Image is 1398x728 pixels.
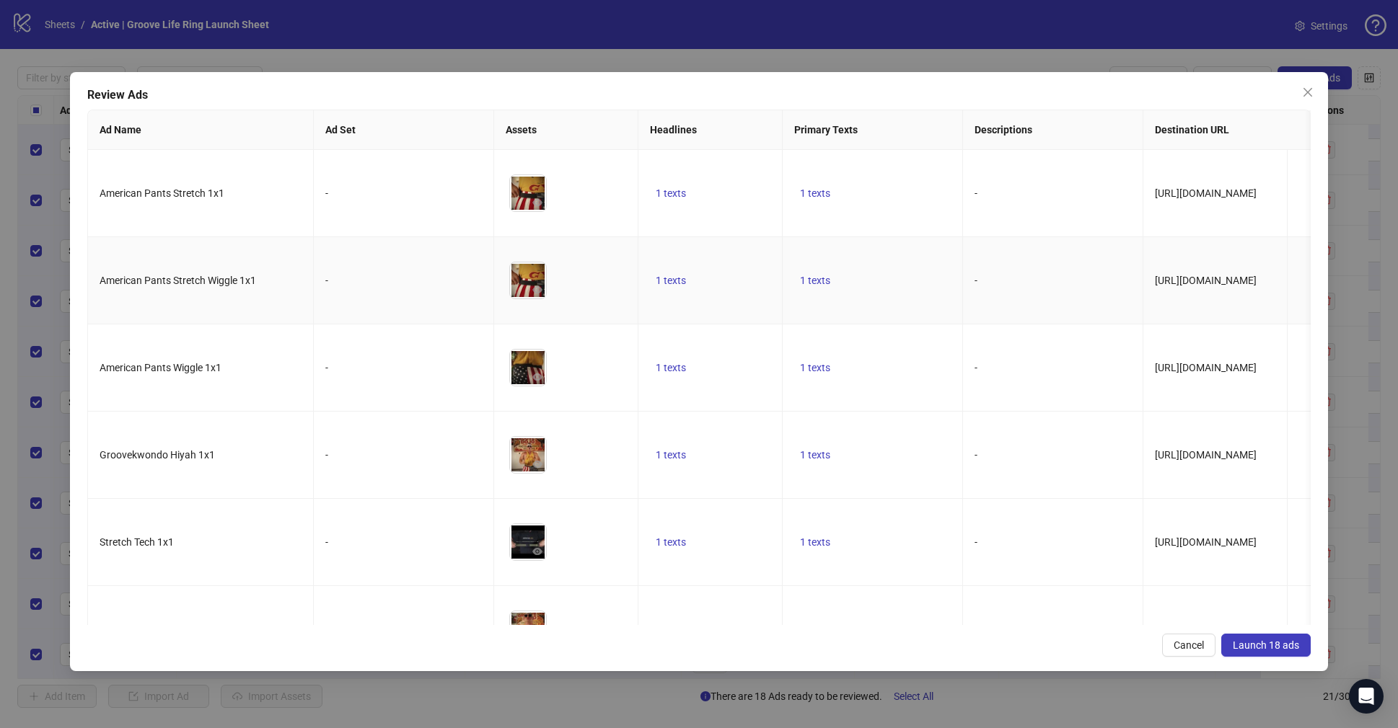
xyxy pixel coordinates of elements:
span: - [975,449,977,461]
th: Ad Set [314,110,494,150]
th: Headlines [638,110,783,150]
button: Cancel [1162,634,1215,657]
button: Preview [529,194,546,211]
span: [URL][DOMAIN_NAME] [1155,187,1257,199]
div: - [325,360,482,376]
span: 1 texts [656,187,686,199]
th: Descriptions [963,110,1143,150]
span: Groovekwondo Stiff Tech 1x1 [100,623,231,635]
div: Open Intercom Messenger [1349,679,1384,714]
span: 1 texts [800,623,830,635]
span: 1 texts [800,536,830,548]
span: [URL][DOMAIN_NAME] [1155,623,1257,635]
span: - [975,536,977,548]
span: 1 texts [656,362,686,373]
button: Preview [529,368,546,386]
span: [URL][DOMAIN_NAME] [1155,275,1257,286]
span: Cancel [1174,639,1204,651]
th: Primary Texts [783,110,963,150]
span: 1 texts [656,275,686,286]
span: Groovekwondo Hiyah 1x1 [100,449,215,461]
button: Preview [529,456,546,473]
span: 1 texts [656,623,686,635]
button: 1 texts [650,621,692,638]
button: 1 texts [650,272,692,289]
span: - [975,362,977,373]
span: - [975,275,977,286]
button: Preview [529,281,546,298]
div: - [325,272,482,288]
button: 1 texts [650,185,692,202]
button: Preview [529,543,546,560]
span: eye [532,546,542,556]
span: 1 texts [800,187,830,199]
button: 1 texts [650,446,692,463]
span: [URL][DOMAIN_NAME] [1155,449,1257,461]
button: 1 texts [794,533,836,551]
div: - [325,447,482,463]
div: - [325,621,482,637]
th: Ad Name [88,110,314,150]
span: [URL][DOMAIN_NAME] [1155,362,1257,373]
span: 1 texts [656,449,686,461]
span: eye [532,372,542,382]
button: 1 texts [794,359,836,376]
button: 1 texts [650,533,692,551]
button: 1 texts [794,621,836,638]
th: Destination URL [1143,110,1382,150]
span: 1 texts [800,275,830,286]
div: Review Ads [87,86,1311,104]
span: Stretch Tech 1x1 [100,536,174,548]
span: American Pants Stretch Wiggle 1x1 [100,275,256,286]
span: eye [532,197,542,208]
img: Asset 1 [510,437,546,473]
div: - [325,185,482,201]
img: Asset 1 [510,175,546,211]
span: [URL][DOMAIN_NAME] [1155,536,1257,548]
button: 1 texts [794,185,836,202]
button: 1 texts [794,272,836,289]
button: 1 texts [794,446,836,463]
span: 1 texts [800,362,830,373]
span: American Pants Wiggle 1x1 [100,362,221,373]
button: Launch 18 ads [1221,634,1311,657]
th: Assets [494,110,638,150]
img: Asset 1 [510,524,546,560]
span: - [975,623,977,635]
img: Asset 1 [510,262,546,298]
span: - [975,187,977,199]
span: eye [532,459,542,469]
span: American Pants Stretch 1x1 [100,187,224,199]
span: Launch 18 ads [1233,639,1299,651]
span: 1 texts [800,449,830,461]
span: 1 texts [656,536,686,548]
span: close [1302,86,1314,98]
div: - [325,534,482,550]
img: Asset 1 [510,611,546,647]
span: eye [532,285,542,295]
button: Close [1296,81,1319,104]
button: 1 texts [650,359,692,376]
img: Asset 1 [510,350,546,386]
